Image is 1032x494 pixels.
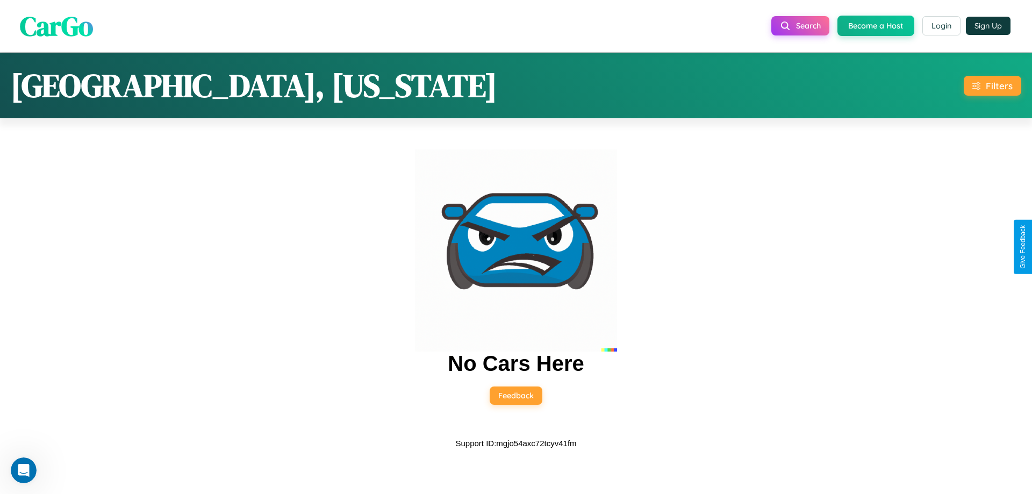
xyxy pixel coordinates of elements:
iframe: Intercom live chat [11,457,37,483]
span: Search [796,21,821,31]
button: Filters [964,76,1021,96]
span: CarGo [20,7,93,44]
button: Login [922,16,961,35]
h1: [GEOGRAPHIC_DATA], [US_STATE] [11,63,497,108]
div: Filters [986,80,1013,91]
img: car [415,149,617,352]
h2: No Cars Here [448,352,584,376]
button: Become a Host [837,16,914,36]
button: Search [771,16,829,35]
button: Feedback [490,386,542,405]
div: Give Feedback [1019,225,1027,269]
button: Sign Up [966,17,1010,35]
p: Support ID: mgjo54axc72tcyv41fm [455,436,576,450]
